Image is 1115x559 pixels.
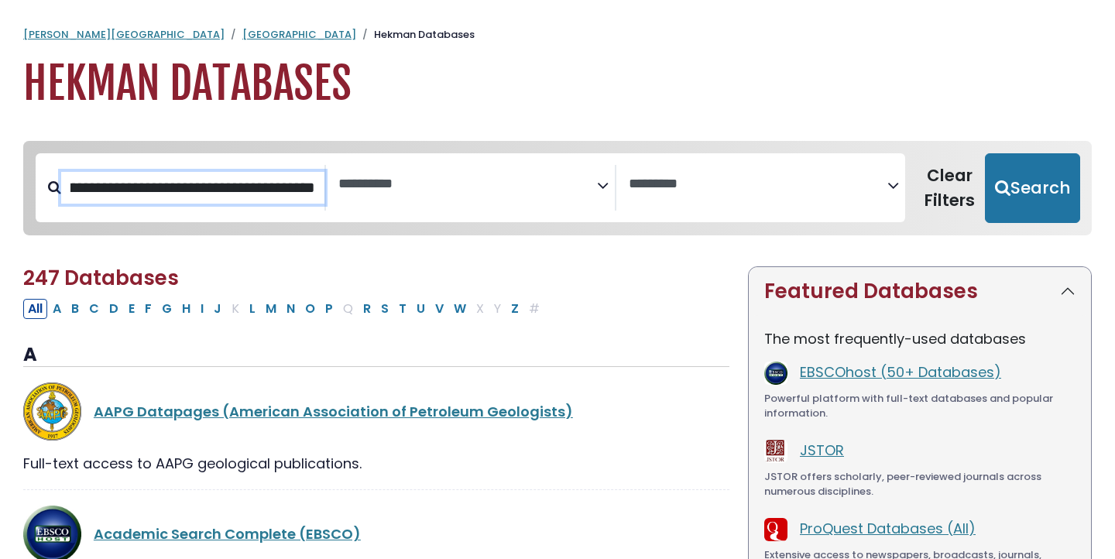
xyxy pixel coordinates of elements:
[84,299,104,319] button: Filter Results C
[764,328,1076,349] p: The most frequently-used databases
[506,299,523,319] button: Filter Results Z
[914,153,985,223] button: Clear Filters
[800,519,976,538] a: ProQuest Databases (All)
[749,267,1091,316] button: Featured Databases
[23,141,1092,235] nav: Search filters
[376,299,393,319] button: Filter Results S
[394,299,411,319] button: Filter Results T
[242,27,356,42] a: [GEOGRAPHIC_DATA]
[449,299,471,319] button: Filter Results W
[23,27,1092,43] nav: breadcrumb
[985,153,1080,223] button: Submit for Search Results
[124,299,139,319] button: Filter Results E
[800,441,844,460] a: JSTOR
[764,469,1076,499] div: JSTOR offers scholarly, peer-reviewed journals across numerous disciplines.
[140,299,156,319] button: Filter Results F
[61,172,324,204] input: Search database by title or keyword
[94,524,361,544] a: Academic Search Complete (EBSCO)
[764,391,1076,421] div: Powerful platform with full-text databases and popular information.
[359,299,376,319] button: Filter Results R
[157,299,177,319] button: Filter Results G
[23,264,179,292] span: 247 Databases
[23,298,546,317] div: Alpha-list to filter by first letter of database name
[209,299,226,319] button: Filter Results J
[629,177,887,193] textarea: Search
[338,177,597,193] textarea: Search
[94,402,573,421] a: AAPG Datapages (American Association of Petroleum Geologists)
[23,58,1092,110] h1: Hekman Databases
[23,453,729,474] div: Full-text access to AAPG geological publications.
[105,299,123,319] button: Filter Results D
[261,299,281,319] button: Filter Results M
[356,27,475,43] li: Hekman Databases
[245,299,260,319] button: Filter Results L
[321,299,338,319] button: Filter Results P
[282,299,300,319] button: Filter Results N
[67,299,84,319] button: Filter Results B
[431,299,448,319] button: Filter Results V
[412,299,430,319] button: Filter Results U
[23,27,225,42] a: [PERSON_NAME][GEOGRAPHIC_DATA]
[196,299,208,319] button: Filter Results I
[48,299,66,319] button: Filter Results A
[23,299,47,319] button: All
[177,299,195,319] button: Filter Results H
[300,299,320,319] button: Filter Results O
[800,362,1001,382] a: EBSCOhost (50+ Databases)
[23,344,729,367] h3: A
